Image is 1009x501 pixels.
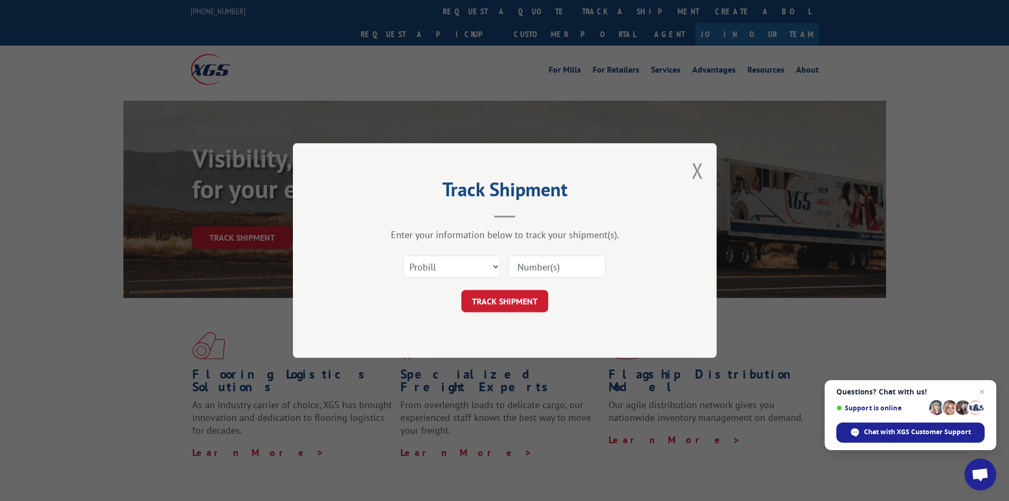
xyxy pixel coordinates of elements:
[976,385,988,398] span: Close chat
[346,228,664,241] div: Enter your information below to track your shipment(s).
[836,423,985,443] div: Chat with XGS Customer Support
[461,290,548,312] button: TRACK SHIPMENT
[692,156,703,184] button: Close modal
[508,256,606,278] input: Number(s)
[864,427,971,437] span: Chat with XGS Customer Support
[965,459,996,490] div: Open chat
[346,182,664,202] h2: Track Shipment
[836,404,925,412] span: Support is online
[836,388,985,396] span: Questions? Chat with us!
